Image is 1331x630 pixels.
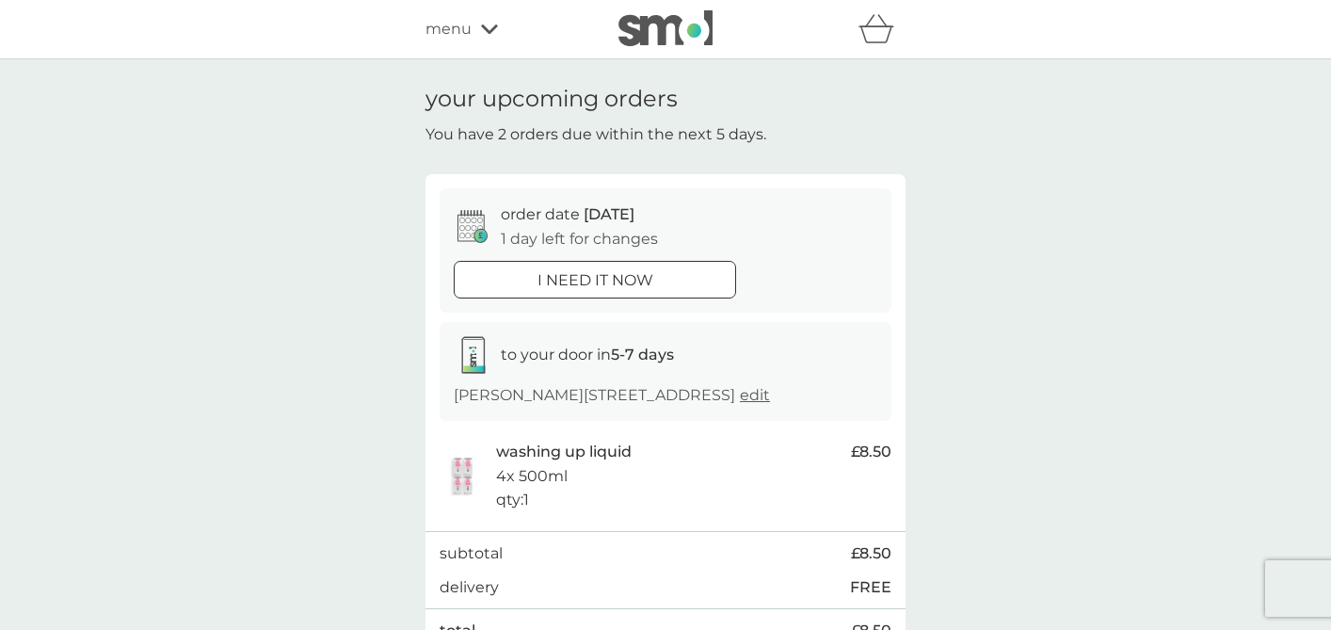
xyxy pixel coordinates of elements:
span: [DATE] [584,205,634,223]
p: 1 day left for changes [501,227,658,251]
p: qty : 1 [496,488,529,512]
button: i need it now [454,261,736,299]
p: You have 2 orders due within the next 5 days. [425,122,766,147]
span: £8.50 [851,541,891,566]
span: menu [425,17,472,41]
p: [PERSON_NAME][STREET_ADDRESS] [454,383,770,408]
p: order date [501,202,634,227]
a: edit [740,386,770,404]
p: i need it now [537,268,653,293]
p: subtotal [440,541,503,566]
span: £8.50 [851,440,891,464]
p: 4x 500ml [496,464,568,489]
p: washing up liquid [496,440,632,464]
img: smol [618,10,713,46]
h1: your upcoming orders [425,86,678,113]
span: to your door in [501,346,674,363]
div: basket [858,10,906,48]
p: FREE [850,575,891,600]
strong: 5-7 days [611,346,674,363]
p: delivery [440,575,499,600]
